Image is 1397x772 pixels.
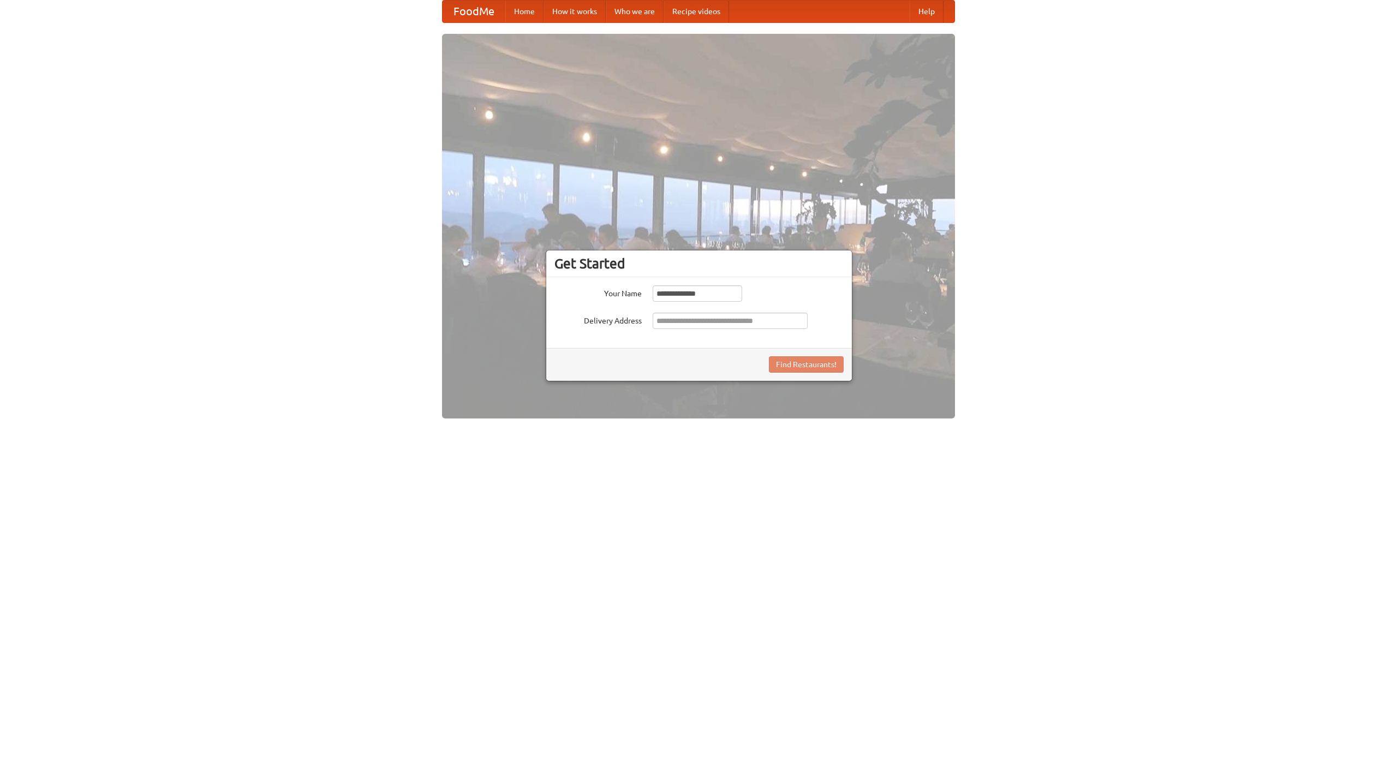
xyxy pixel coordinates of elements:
label: Your Name [554,285,642,299]
h3: Get Started [554,255,844,272]
label: Delivery Address [554,313,642,326]
a: FoodMe [443,1,505,22]
a: How it works [544,1,606,22]
a: Help [910,1,944,22]
a: Who we are [606,1,664,22]
a: Recipe videos [664,1,729,22]
button: Find Restaurants! [769,356,844,373]
a: Home [505,1,544,22]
